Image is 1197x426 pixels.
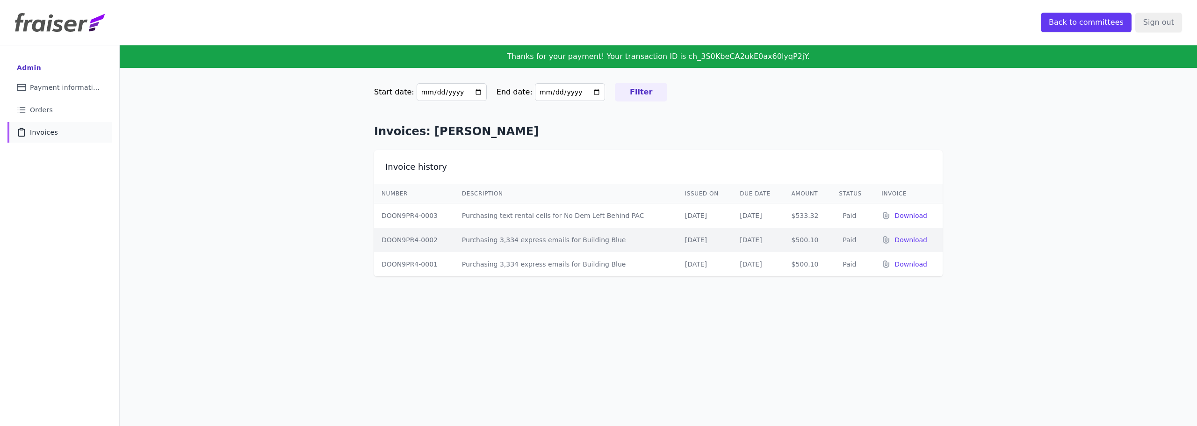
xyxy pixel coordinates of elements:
td: [DATE] [678,228,733,252]
input: Back to committees [1041,13,1132,32]
a: Download [894,235,935,245]
a: Invoices [7,122,112,143]
input: Filter [615,83,667,101]
th: Number [374,184,454,203]
td: $533.32 [784,203,832,228]
td: [DATE] [678,252,733,276]
td: Purchasing 3,334 express emails for Building Blue [454,252,678,276]
th: Invoice [874,184,943,203]
h2: Invoice history [385,161,447,173]
a: Orders [7,100,112,120]
h1: Invoices: [PERSON_NAME] [374,124,943,139]
img: Fraiser Logo [15,13,105,32]
th: Issued on [678,184,733,203]
th: Amount [784,184,832,203]
label: End date: [497,87,533,96]
span: Payment information [30,83,101,92]
td: DOON9PR4-0002 [374,228,454,252]
input: Sign out [1135,13,1182,32]
span: Paid [839,212,860,219]
p: Thanks for your payment! Your transaction ID is ch_3S0KbeCA2ukE0ax60lyqP2jY. [404,51,913,62]
th: Description [454,184,678,203]
span: Invoices [30,128,58,137]
div: Admin [17,63,41,72]
span: Paid [839,260,860,268]
td: $500.10 [784,252,832,276]
th: Due Date [732,184,784,203]
td: DOON9PR4-0003 [374,203,454,228]
td: [DATE] [732,228,784,252]
td: [DATE] [678,203,733,228]
td: [DATE] [732,203,784,228]
a: Download [894,211,935,220]
td: $500.10 [784,228,832,252]
label: Start date: [374,87,414,96]
th: Status [831,184,874,203]
td: DOON9PR4-0001 [374,252,454,276]
td: [DATE] [732,252,784,276]
td: Purchasing text rental cells for No Dem Left Behind PAC [454,203,678,228]
a: Payment information [7,77,112,98]
span: Paid [839,236,860,244]
td: Purchasing 3,334 express emails for Building Blue [454,228,678,252]
span: Orders [30,105,53,115]
a: Download [894,260,935,269]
